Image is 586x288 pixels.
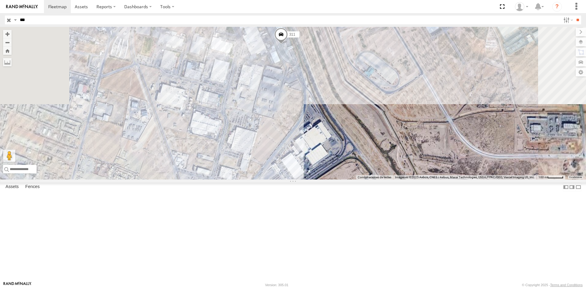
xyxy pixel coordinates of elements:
label: Dock Summary Table to the Right [569,183,575,191]
button: Zoom in [3,30,12,38]
button: Zoom out [3,38,12,47]
div: foxconn f [513,2,530,11]
label: Hide Summary Table [575,183,581,191]
label: Map Settings [576,68,586,76]
button: Zoom Home [3,47,12,55]
span: Imágenes ©2025 Airbus, CNES / Airbus, Maxar Technologies, USDA/FPAC/GEO, Vexcel Imaging US, Inc. [395,176,535,179]
a: Condiciones [569,176,582,179]
div: © Copyright 2025 - [522,283,583,287]
label: Measure [3,58,12,66]
label: Search Filter Options [561,16,574,24]
label: Assets [2,183,22,191]
img: rand-logo.svg [6,5,38,9]
label: Dock Summary Table to the Left [563,183,569,191]
i: ? [552,2,562,12]
label: Fences [22,183,43,191]
span: 311 [289,32,295,37]
div: Version: 305.01 [265,283,288,287]
button: Combinaciones de teclas [358,175,391,180]
a: Visit our Website [3,282,31,288]
label: Search Query [13,16,18,24]
button: Arrastra el hombrecito naranja al mapa para abrir Street View [3,150,15,162]
button: Escala del mapa: 100 m por 49 píxeles [537,175,565,180]
span: 100 m [538,176,547,179]
a: Terms and Conditions [550,283,583,287]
